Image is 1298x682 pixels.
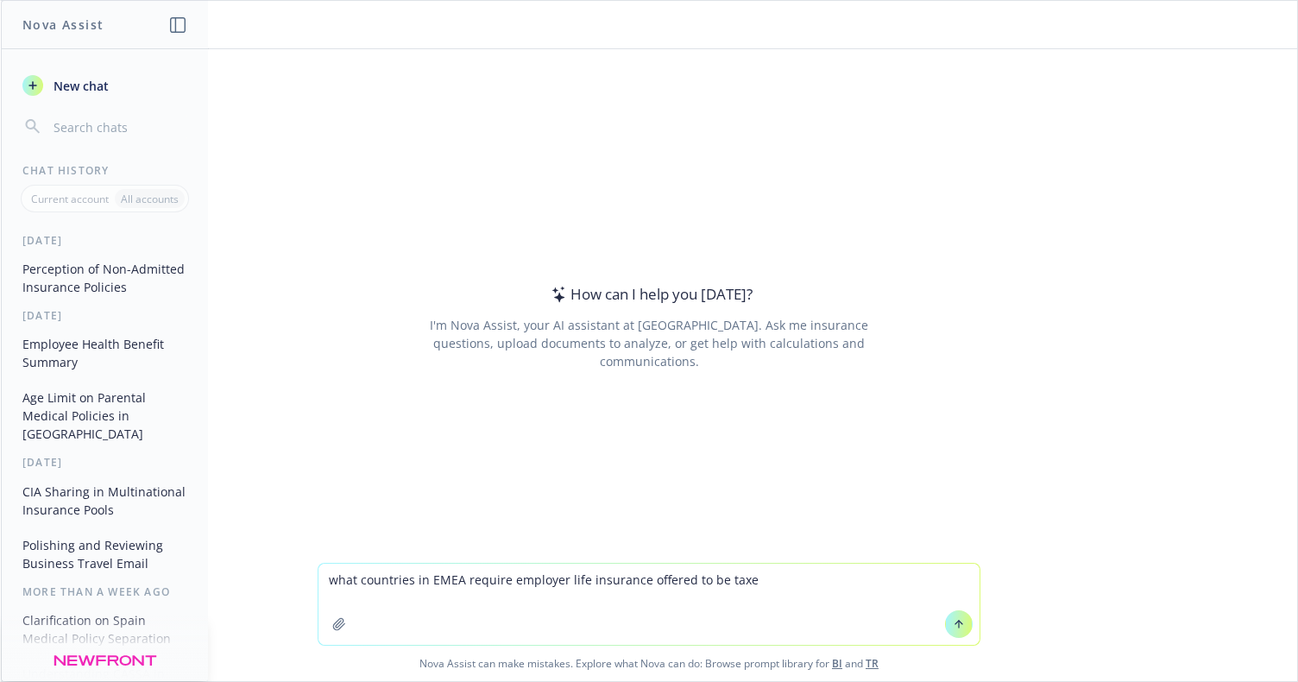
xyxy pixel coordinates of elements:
[2,308,208,323] div: [DATE]
[832,656,842,671] a: BI
[50,77,109,95] span: New chat
[121,192,179,206] p: All accounts
[546,283,753,306] div: How can I help you [DATE]?
[16,477,194,524] button: CIA Sharing in Multinational Insurance Pools
[2,233,208,248] div: [DATE]
[8,646,1290,681] span: Nova Assist can make mistakes. Explore what Nova can do: Browse prompt library for and
[406,316,892,370] div: I'm Nova Assist, your AI assistant at [GEOGRAPHIC_DATA]. Ask me insurance questions, upload docum...
[16,70,194,101] button: New chat
[2,455,208,470] div: [DATE]
[16,531,194,578] button: Polishing and Reviewing Business Travel Email
[318,564,980,645] textarea: what countries in EMEA require employer life insurance offered to be tax
[50,115,187,139] input: Search chats
[31,192,109,206] p: Current account
[22,16,104,34] h1: Nova Assist
[16,606,194,653] button: Clarification on Spain Medical Policy Separation
[16,255,194,301] button: Perception of Non-Admitted Insurance Policies
[2,584,208,599] div: More than a week ago
[2,163,208,178] div: Chat History
[16,330,194,376] button: Employee Health Benefit Summary
[16,383,194,448] button: Age Limit on Parental Medical Policies in [GEOGRAPHIC_DATA]
[866,656,879,671] a: TR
